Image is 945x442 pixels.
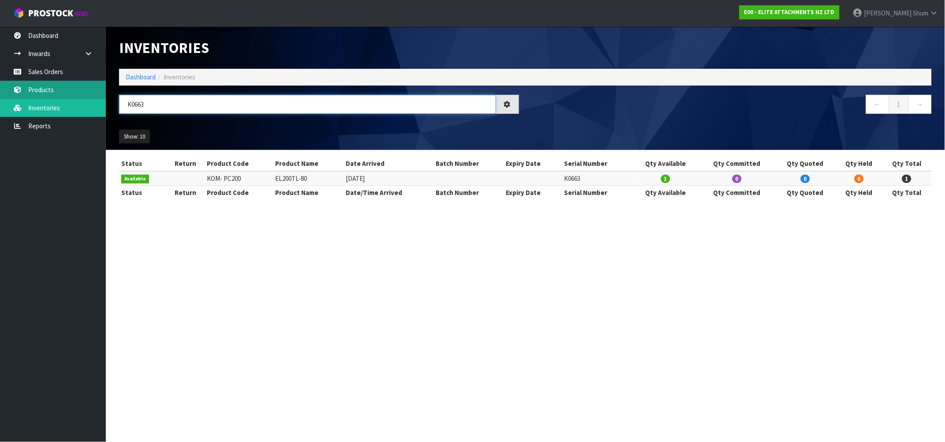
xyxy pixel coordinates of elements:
[532,95,932,116] nav: Page navigation
[855,175,864,183] span: 0
[836,186,882,200] th: Qty Held
[562,157,633,171] th: Serial Number
[205,171,273,186] td: KOM- PC200
[433,157,504,171] th: Batch Number
[273,186,344,200] th: Product Name
[119,95,496,114] input: Search inventories
[344,186,433,200] th: Date/Time Arrived
[433,186,504,200] th: Batch Number
[205,157,273,171] th: Product Code
[344,157,433,171] th: Date Arrived
[913,9,929,17] span: Shum
[119,186,166,200] th: Status
[205,186,273,200] th: Product Code
[801,175,810,183] span: 0
[699,186,775,200] th: Qty Committed
[699,157,775,171] th: Qty Committed
[661,175,670,183] span: 1
[119,157,166,171] th: Status
[75,10,89,18] small: WMS
[889,95,909,114] a: 1
[836,157,882,171] th: Qty Held
[273,157,344,171] th: Product Name
[882,157,932,171] th: Qty Total
[732,175,742,183] span: 0
[119,40,519,56] h1: Inventories
[864,9,912,17] span: [PERSON_NAME]
[632,186,699,200] th: Qty Available
[344,171,433,186] td: [DATE]
[166,157,205,171] th: Return
[908,95,932,114] a: →
[902,175,911,183] span: 1
[632,157,699,171] th: Qty Available
[166,186,205,200] th: Return
[866,95,889,114] a: ←
[744,8,835,16] strong: E00 - ELITE ATTACHMENTS NZ LTD
[13,7,24,19] img: cube-alt.png
[562,171,633,186] td: K0663
[119,130,150,144] button: Show: 10
[121,175,149,184] span: Available
[28,7,73,19] span: ProStock
[126,73,156,81] a: Dashboard
[775,157,836,171] th: Qty Quoted
[504,186,562,200] th: Expiry Date
[562,186,633,200] th: Serial Number
[775,186,836,200] th: Qty Quoted
[273,171,344,186] td: EL200TL-80
[164,73,195,81] span: Inventories
[504,157,562,171] th: Expiry Date
[882,186,932,200] th: Qty Total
